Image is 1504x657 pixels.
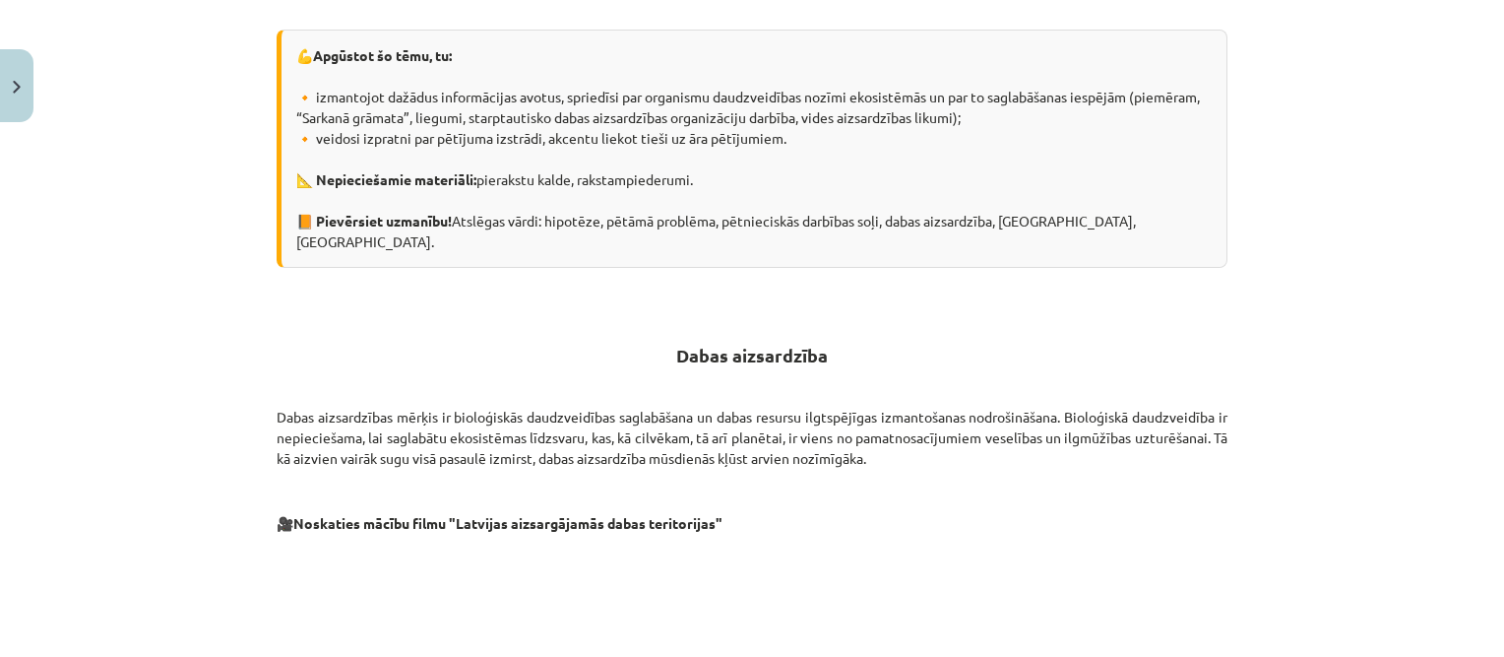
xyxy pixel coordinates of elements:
img: icon-close-lesson-0947bae3869378f0d4975bcd49f059093ad1ed9edebbc8119c70593378902aed.svg [13,81,21,94]
div: 💪 🔸 izmantojot dažādus informācijas avotus, spriedīsi par organismu daudzveidības nozīmi ekosistē... [277,30,1227,268]
b: 📙 Pievērsiet uzmanību! [296,212,452,230]
b: Dabas aizsardzība [676,344,828,366]
b: 📐 Nepieciešamie materiāli: [296,170,476,188]
strong: Noskaties mācību filmu "Latvijas aizsargājamās dabas teritorijas" [293,514,722,532]
p: Dabas aizsardzības mērķis ir bioloģiskās daudzveidības saglabāšana un dabas resursu ilgtspējīgas ... [277,407,1227,469]
strong: Apgūstot šo tēmu, tu: [313,46,452,64]
p: 🎥 [277,513,1227,534]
